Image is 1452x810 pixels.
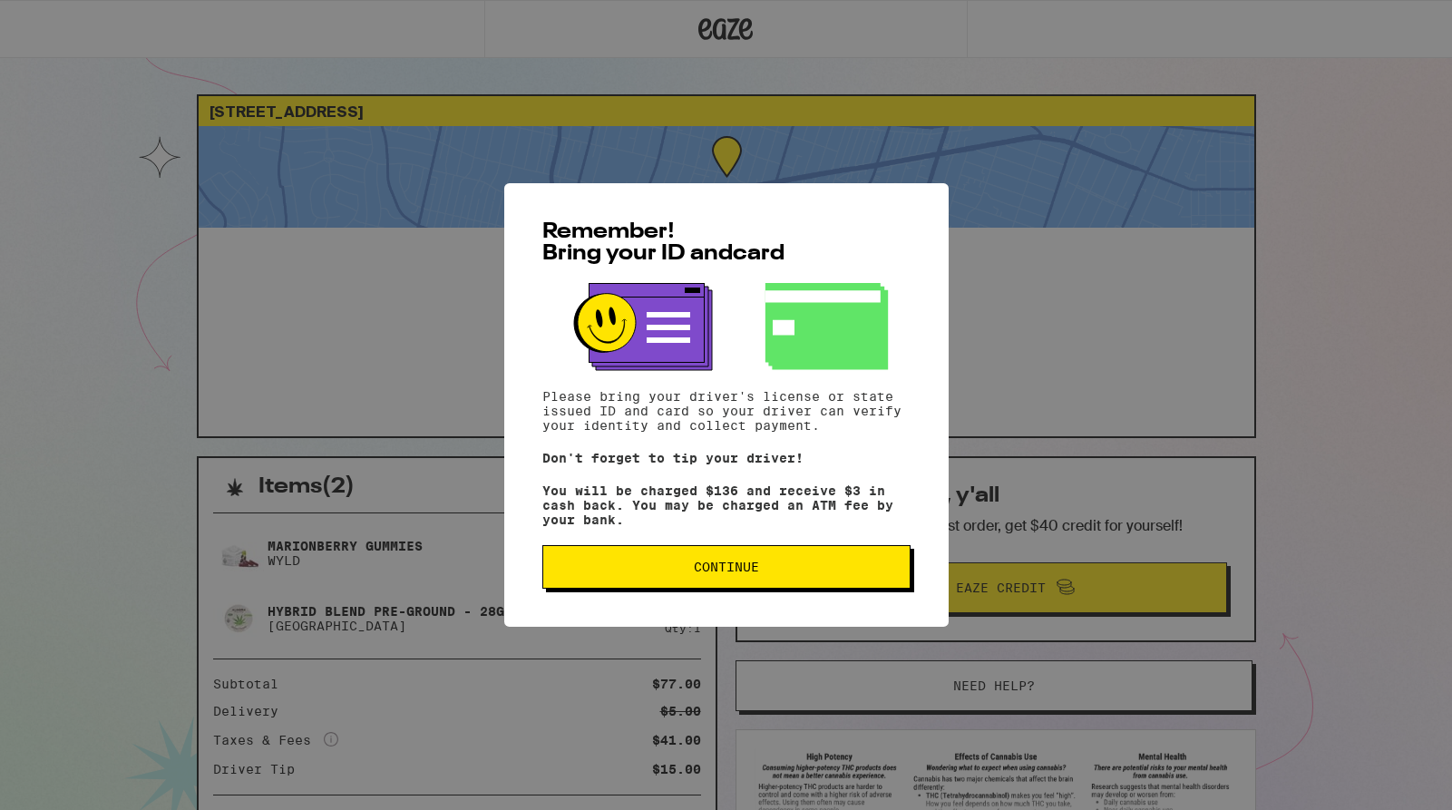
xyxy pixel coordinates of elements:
span: Continue [694,561,759,573]
p: You will be charged $136 and receive $3 in cash back. You may be charged an ATM fee by your bank. [542,483,911,527]
p: Please bring your driver's license or state issued ID and card so your driver can verify your ide... [542,389,911,433]
span: Remember! Bring your ID and card [542,221,784,265]
p: Don't forget to tip your driver! [542,451,911,465]
button: Continue [542,545,911,589]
